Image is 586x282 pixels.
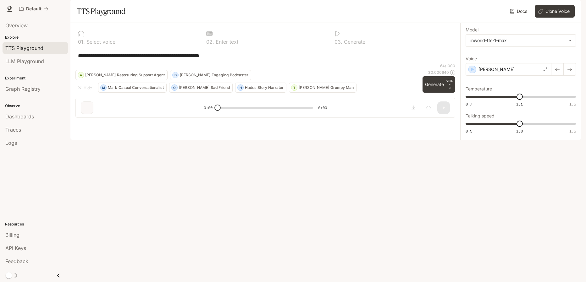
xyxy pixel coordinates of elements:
[569,101,576,107] span: 1.5
[75,70,168,80] button: A[PERSON_NAME]Reassuring Support Agent
[214,39,238,44] p: Enter text
[466,114,495,118] p: Talking speed
[85,39,115,44] p: Select voice
[235,83,286,93] button: HHadesStory Narrator
[509,5,530,18] a: Docs
[428,70,449,75] p: $ 0.000640
[440,63,455,68] p: 64 / 1000
[446,79,453,86] p: CTRL +
[535,5,575,18] button: Clone Voice
[289,83,357,93] button: T[PERSON_NAME]Grumpy Man
[466,57,477,61] p: Voice
[77,5,125,18] h1: TTS Playground
[257,86,284,89] p: Story Narrator
[180,73,210,77] p: [PERSON_NAME]
[211,86,230,89] p: Sad Friend
[108,86,117,89] p: Mark
[101,83,106,93] div: M
[16,3,51,15] button: All workspaces
[78,39,85,44] p: 0 1 .
[516,128,523,134] span: 1.0
[119,86,164,89] p: Casual Conversationalist
[330,86,354,89] p: Grumpy Man
[98,83,167,93] button: MMarkCasual Conversationalist
[299,86,329,89] p: [PERSON_NAME]
[446,79,453,90] p: ⏎
[78,70,84,80] div: A
[334,39,342,44] p: 0 3 .
[85,73,116,77] p: [PERSON_NAME]
[569,128,576,134] span: 1.5
[423,76,455,93] button: GenerateCTRL +⏎
[466,28,478,32] p: Model
[516,101,523,107] span: 1.1
[291,83,297,93] div: T
[172,83,177,93] div: O
[117,73,165,77] p: Reassuring Support Agent
[173,70,178,80] div: D
[245,86,256,89] p: Hades
[26,6,41,12] p: Default
[466,128,472,134] span: 0.5
[466,101,472,107] span: 0.7
[75,83,96,93] button: Hide
[466,35,576,46] div: inworld-tts-1-max
[342,39,365,44] p: Generate
[206,39,214,44] p: 0 2 .
[212,73,248,77] p: Engaging Podcaster
[238,83,243,93] div: H
[478,66,515,73] p: [PERSON_NAME]
[169,83,233,93] button: O[PERSON_NAME]Sad Friend
[470,37,566,44] div: inworld-tts-1-max
[179,86,209,89] p: [PERSON_NAME]
[170,70,251,80] button: D[PERSON_NAME]Engaging Podcaster
[466,87,492,91] p: Temperature
[565,261,580,276] iframe: Intercom live chat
